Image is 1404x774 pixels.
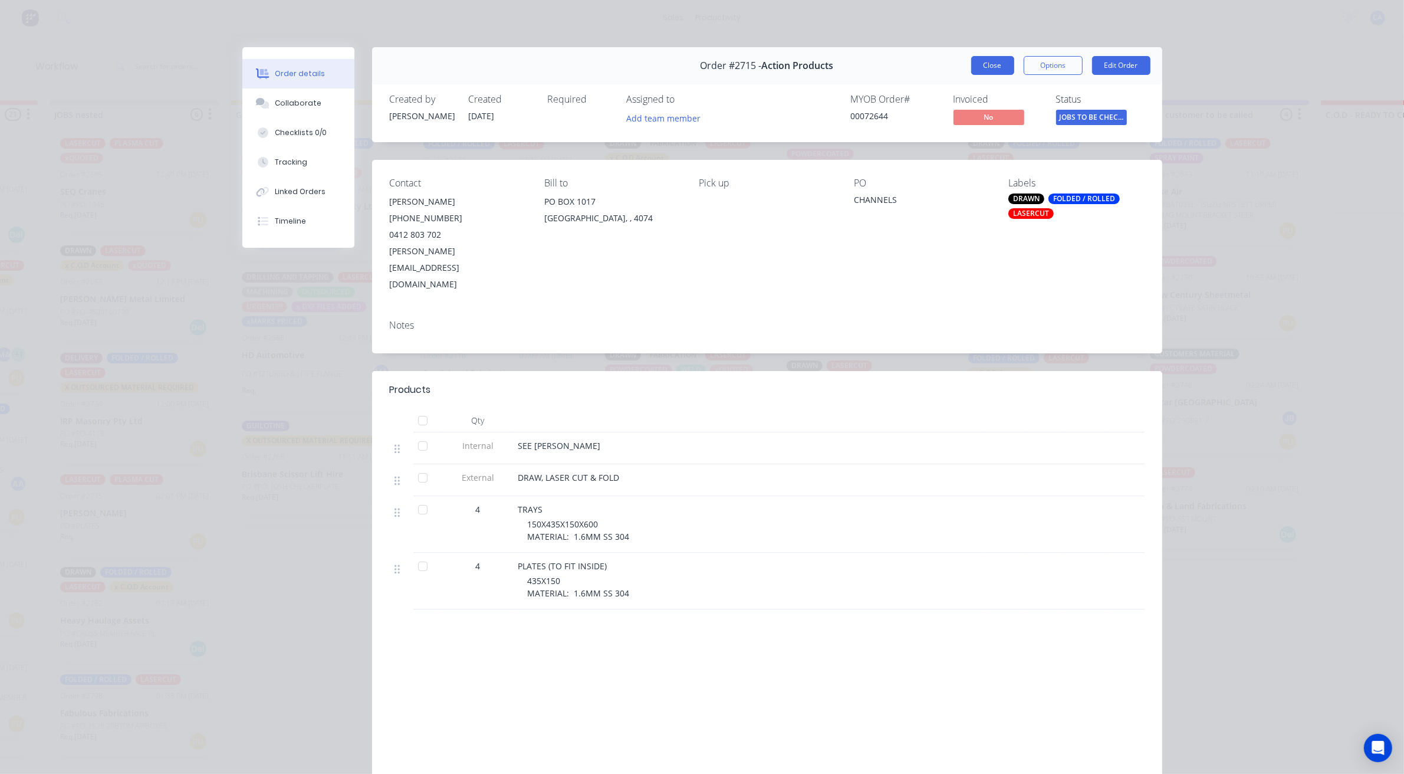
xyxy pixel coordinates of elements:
button: Add team member [627,110,707,126]
span: Order #2715 - [701,60,762,71]
div: 00072644 [851,110,939,122]
div: 0412 803 702 [390,227,525,243]
span: External [448,471,509,484]
div: Invoiced [953,94,1042,105]
div: Labels [1008,178,1144,189]
span: [DATE] [469,110,495,122]
button: Options [1024,56,1083,75]
div: Assigned to [627,94,745,105]
div: [PHONE_NUMBER] [390,210,525,227]
button: Add team member [620,110,706,126]
button: Linked Orders [242,177,354,206]
span: Internal [448,440,509,452]
button: Collaborate [242,88,354,118]
button: Edit Order [1092,56,1150,75]
div: FOLDED / ROLLED [1048,193,1120,204]
div: Notes [390,320,1145,331]
div: Linked Orders [275,186,325,197]
div: PO BOX 1017 [544,193,680,210]
span: PLATES (TO FIT INSIDE) [518,560,607,572]
div: [PERSON_NAME] [390,110,455,122]
button: JOBS TO BE CHEC... [1056,110,1127,127]
div: Status [1056,94,1145,105]
div: Products [390,383,431,397]
span: TRAYS [518,504,543,515]
span: No [953,110,1024,124]
div: Open Intercom Messenger [1364,734,1392,762]
button: Checklists 0/0 [242,118,354,147]
div: Bill to [544,178,680,189]
div: [PERSON_NAME][EMAIL_ADDRESS][DOMAIN_NAME] [390,243,525,293]
span: 435X150 MATERIAL: 1.6MM SS 304 [528,575,630,599]
div: Required [548,94,613,105]
span: 4 [476,503,481,516]
button: Close [971,56,1014,75]
span: 4 [476,560,481,572]
div: Created [469,94,534,105]
div: Tracking [275,157,307,168]
div: LASERCUT [1008,208,1054,219]
button: Order details [242,59,354,88]
div: Timeline [275,216,306,227]
span: JOBS TO BE CHEC... [1056,110,1127,124]
div: PO [854,178,989,189]
div: [GEOGRAPHIC_DATA], , 4074 [544,210,680,227]
div: CHANNELS [854,193,989,210]
div: [PERSON_NAME][PHONE_NUMBER]0412 803 702[PERSON_NAME][EMAIL_ADDRESS][DOMAIN_NAME] [390,193,525,293]
div: Contact [390,178,525,189]
div: Collaborate [275,98,321,109]
span: DRAW, LASER CUT & FOLD [518,472,620,483]
span: SEE [PERSON_NAME] [518,440,601,451]
div: Order details [275,68,325,79]
div: DRAWN [1008,193,1044,204]
button: Tracking [242,147,354,177]
div: Checklists 0/0 [275,127,327,138]
button: Timeline [242,206,354,236]
div: PO BOX 1017[GEOGRAPHIC_DATA], , 4074 [544,193,680,231]
div: Created by [390,94,455,105]
div: MYOB Order # [851,94,939,105]
div: Qty [443,409,514,432]
span: 150X435X150X600 MATERIAL: 1.6MM SS 304 [528,519,630,542]
div: Pick up [699,178,834,189]
span: Action Products [762,60,834,71]
div: [PERSON_NAME] [390,193,525,210]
